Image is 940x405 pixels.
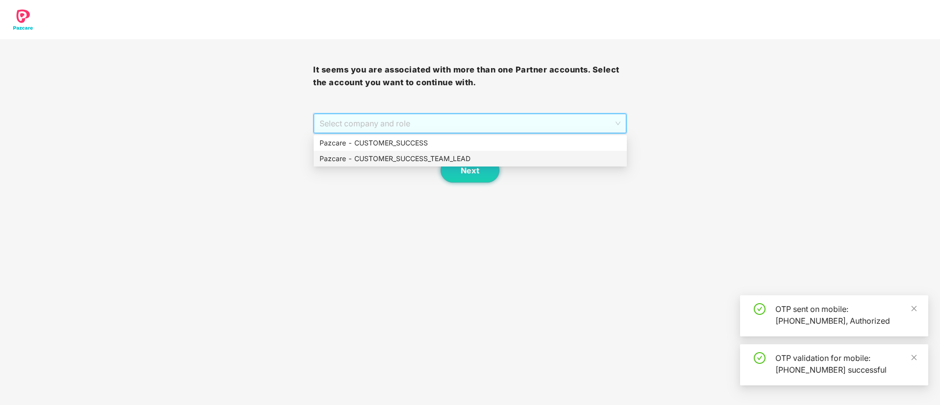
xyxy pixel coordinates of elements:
span: check-circle [754,303,766,315]
span: Select company and role [320,114,620,133]
div: Pazcare - CUSTOMER_SUCCESS [320,138,621,148]
div: Pazcare - CUSTOMER_SUCCESS [314,135,627,151]
h3: It seems you are associated with more than one Partner accounts. Select the account you want to c... [313,64,626,89]
div: Pazcare - CUSTOMER_SUCCESS_TEAM_LEAD [320,153,621,164]
span: close [911,354,917,361]
div: OTP validation for mobile: [PHONE_NUMBER] successful [775,352,916,376]
div: OTP sent on mobile: [PHONE_NUMBER], Authorized [775,303,916,327]
span: Next [461,166,479,175]
span: close [911,305,917,312]
button: Next [441,158,499,183]
span: check-circle [754,352,766,364]
div: Pazcare - CUSTOMER_SUCCESS_TEAM_LEAD [314,151,627,167]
